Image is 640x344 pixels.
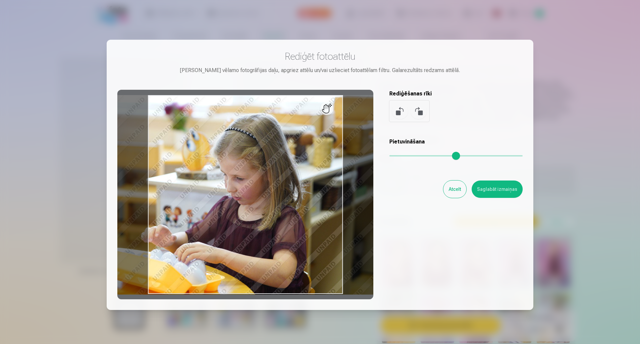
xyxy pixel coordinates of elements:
h5: Rediģēšanas rīki [389,90,523,98]
button: Atcelt [443,181,466,198]
div: [PERSON_NAME] vēlamo fotogrāfijas daļu, apgriez attēlu un/vai uzlieciet fotoattēlam filtru. Galar... [117,66,523,74]
h3: Rediģēt fotoattēlu [117,50,523,62]
h5: Pietuvināšana [389,138,523,146]
button: Saglabāt izmaiņas [472,181,523,198]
